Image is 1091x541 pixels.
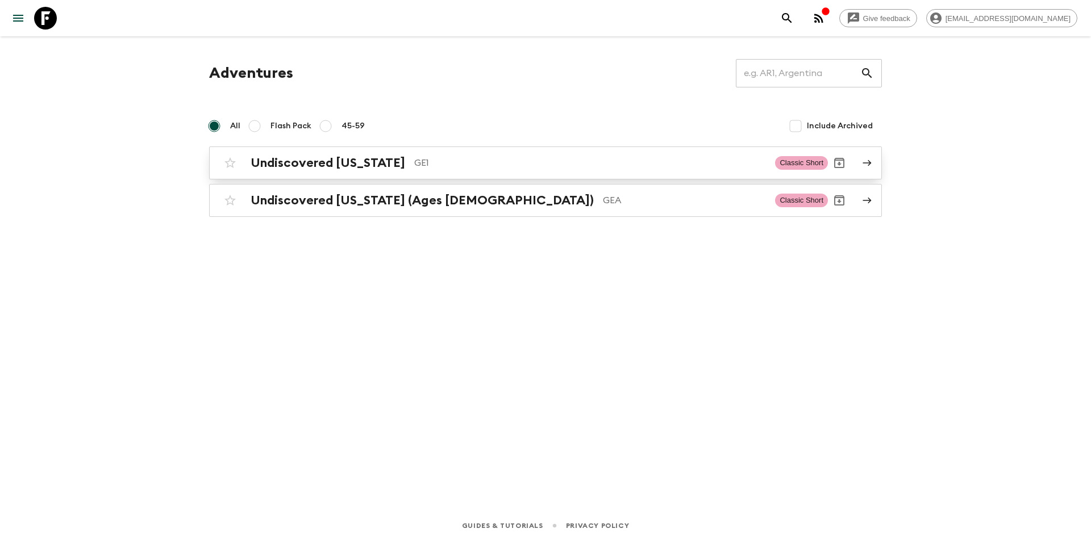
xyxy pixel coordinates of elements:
a: Undiscovered [US_STATE]GE1Classic ShortArchive [209,146,882,179]
button: menu [7,7,30,30]
button: Archive [828,189,851,212]
span: Flash Pack [270,120,311,132]
span: 45-59 [342,120,365,132]
a: Guides & Tutorials [462,519,543,532]
h1: Adventures [209,62,293,85]
span: [EMAIL_ADDRESS][DOMAIN_NAME] [939,14,1077,23]
span: All [230,120,240,132]
h2: Undiscovered [US_STATE] (Ages [DEMOGRAPHIC_DATA]) [251,193,594,208]
a: Give feedback [839,9,917,27]
button: search adventures [776,7,798,30]
div: [EMAIL_ADDRESS][DOMAIN_NAME] [926,9,1077,27]
h2: Undiscovered [US_STATE] [251,156,405,170]
span: Classic Short [775,156,828,170]
p: GE1 [414,156,766,170]
button: Archive [828,152,851,174]
a: Undiscovered [US_STATE] (Ages [DEMOGRAPHIC_DATA])GEAClassic ShortArchive [209,184,882,217]
a: Privacy Policy [566,519,629,532]
input: e.g. AR1, Argentina [736,57,860,89]
p: GEA [603,194,766,207]
span: Classic Short [775,194,828,207]
span: Include Archived [807,120,873,132]
span: Give feedback [857,14,917,23]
